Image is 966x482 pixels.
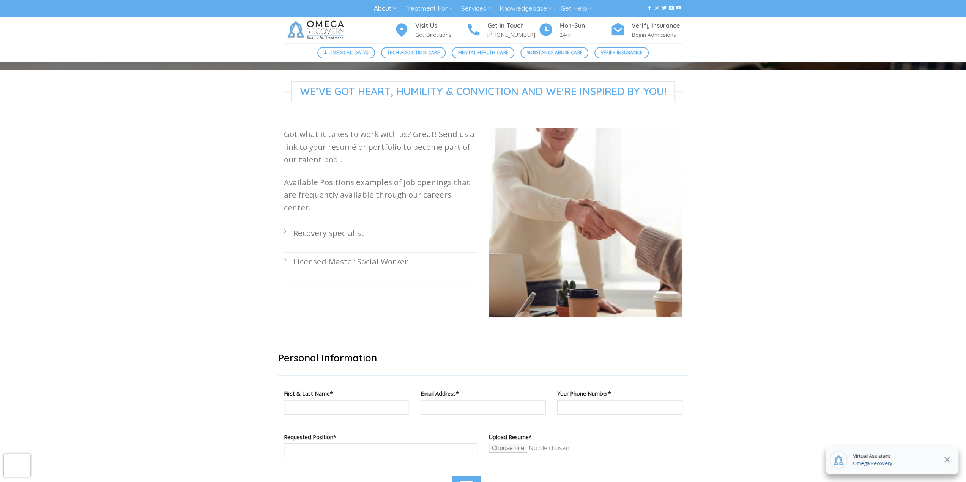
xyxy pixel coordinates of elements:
span: Verify Insurance [601,49,643,56]
h4: Mon-Sun [559,21,610,31]
h4: Verify Insurance [632,21,682,31]
a: Tech Addiction Care [381,47,446,58]
p: Recovery Specialist [293,227,477,239]
span: Substance Abuse Care [527,49,582,56]
a: Verify Insurance [594,47,649,58]
label: Email Address* [421,389,546,398]
a: Send us an email [669,6,674,11]
a: About [374,2,396,16]
p: Got what it takes to work with us? Great! Send us a link to your resumé or portfolio to become pa... [284,128,477,166]
span: [MEDICAL_DATA] [331,49,369,56]
a: Knowledgebase [500,2,552,16]
a: Follow on YouTube [676,6,681,11]
label: Your Phone Number* [557,389,682,398]
a: Get In Touch [PHONE_NUMBER] [466,21,538,39]
p: Begin Admissions [632,30,682,39]
p: Get Directions [415,30,466,39]
p: [PHONE_NUMBER] [487,30,538,39]
a: Get Help [561,2,592,16]
h2: Personal Information [278,352,688,364]
a: Mental Health Care [452,47,514,58]
p: 24/7 [559,30,610,39]
a: [MEDICAL_DATA] [317,47,375,58]
span: Tech Addiction Care [387,49,440,56]
a: Treatment For [405,2,452,16]
p: Licensed Master Social Worker [293,255,477,268]
a: Verify Insurance Begin Admissions [610,21,682,39]
p: Available Positions examples of job openings that are frequently available through our careers ce... [284,176,477,214]
label: Upload Resume* [489,433,682,441]
a: Follow on Twitter [662,6,667,11]
label: First & Last Name* [284,389,409,398]
a: Substance Abuse Care [520,47,588,58]
label: Requested Position* [284,433,477,441]
span: We’ve Got Heart, Humility & Conviction and We're Inspired by You! [291,81,676,102]
a: Visit Us Get Directions [394,21,466,39]
span: Mental Health Care [458,49,508,56]
a: Follow on Instagram [654,6,659,11]
a: Services [461,2,491,16]
h4: Visit Us [415,21,466,31]
h4: Get In Touch [487,21,538,31]
a: Follow on Facebook [647,6,652,11]
img: Omega Recovery [284,17,350,43]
